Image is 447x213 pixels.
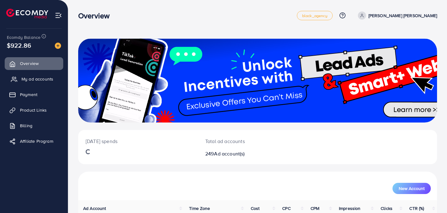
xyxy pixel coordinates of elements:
span: My ad accounts [21,76,53,82]
span: black_agency [302,14,327,18]
span: CPM [311,205,319,211]
h3: Overview [78,11,115,20]
span: New Account [399,186,425,191]
a: Payment [5,88,63,101]
p: [PERSON_NAME] [PERSON_NAME] [369,12,437,19]
a: Overview [5,57,63,70]
h2: 249 [205,151,280,157]
span: Clicks [381,205,392,211]
span: CTR (%) [409,205,424,211]
span: Cost [251,205,260,211]
p: [DATE] spends [86,137,190,145]
a: black_agency [297,11,333,20]
span: Ad account(s) [214,150,245,157]
span: Ecomdy Balance [7,34,40,40]
a: Affiliate Program [5,135,63,147]
img: image [55,43,61,49]
span: Time Zone [189,205,210,211]
a: Billing [5,119,63,132]
span: Product Links [20,107,47,113]
span: Ad Account [83,205,106,211]
span: Payment [20,91,37,98]
iframe: Chat [421,185,442,208]
span: Billing [20,123,32,129]
img: menu [55,12,62,19]
button: New Account [392,183,431,194]
span: $922.86 [7,41,31,50]
span: Impression [339,205,361,211]
img: logo [6,9,48,18]
a: My ad accounts [5,73,63,85]
p: Total ad accounts [205,137,280,145]
a: Product Links [5,104,63,116]
a: [PERSON_NAME] [PERSON_NAME] [355,12,437,20]
span: Affiliate Program [20,138,53,144]
span: Overview [20,60,39,67]
span: CPC [282,205,290,211]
